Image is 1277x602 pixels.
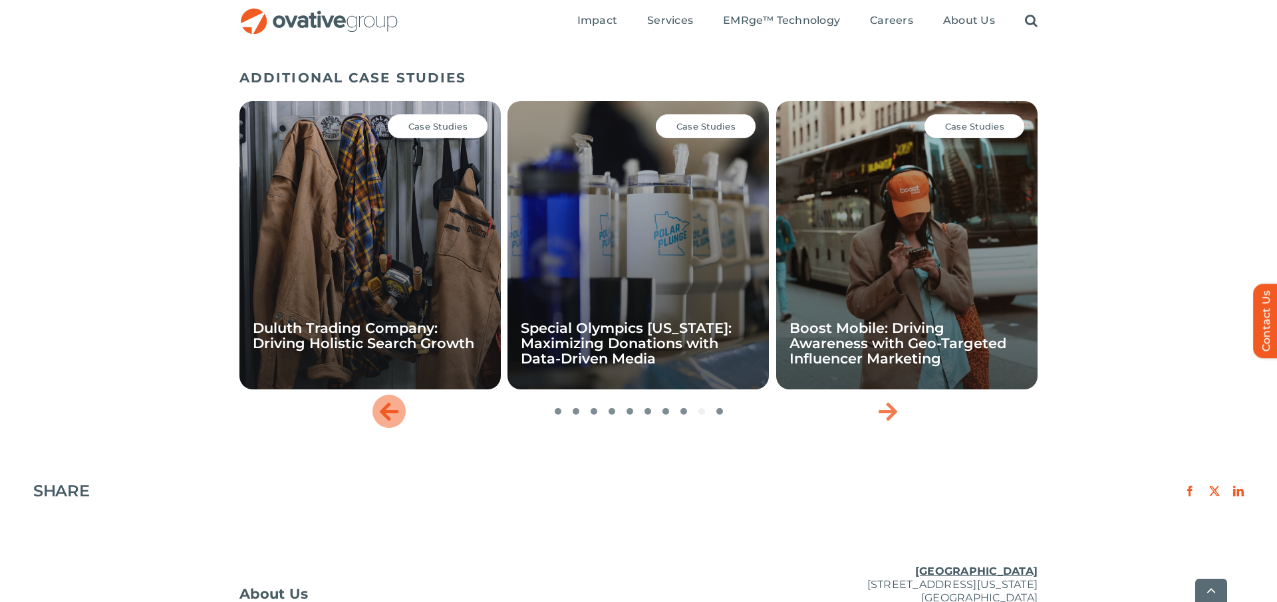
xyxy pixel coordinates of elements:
[239,70,1038,86] h5: ADDITIONAL CASE STUDIES
[372,395,406,428] div: Previous slide
[1025,14,1038,29] a: Search
[239,7,399,19] a: OG_Full_horizontal_RGB
[253,320,474,351] a: Duluth Trading Company: Driving Holistic Search Growth
[627,408,633,415] span: Go to slide 5
[870,14,913,27] span: Careers
[577,14,617,29] a: Impact
[239,101,501,389] div: 9 / 10
[609,408,615,415] span: Go to slide 4
[870,14,913,29] a: Careers
[776,101,1038,389] div: 2 / 10
[33,482,89,500] h4: SHARE
[644,408,651,415] span: Go to slide 6
[239,587,309,601] span: About Us
[698,408,705,415] span: Go to slide 9
[555,408,561,415] span: Go to slide 1
[789,320,1006,367] a: Boost Mobile: Driving Awareness with Geo-Targeted Influencer Marketing
[662,408,669,415] span: Go to slide 7
[507,101,769,389] div: 10 / 10
[647,14,693,27] span: Services
[943,14,995,29] a: About Us
[915,565,1038,577] u: [GEOGRAPHIC_DATA]
[871,395,905,428] div: Next slide
[647,14,693,29] a: Services
[521,320,732,367] a: Special Olympics [US_STATE]: Maximizing Donations with Data-Driven Media
[943,14,995,27] span: About Us
[723,14,840,29] a: EMRge™ Technology
[591,408,597,415] span: Go to slide 3
[680,408,687,415] span: Go to slide 8
[716,408,723,415] span: Go to slide 10
[573,408,579,415] span: Go to slide 2
[723,14,840,27] span: EMRge™ Technology
[577,14,617,27] span: Impact
[239,587,505,601] a: About Us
